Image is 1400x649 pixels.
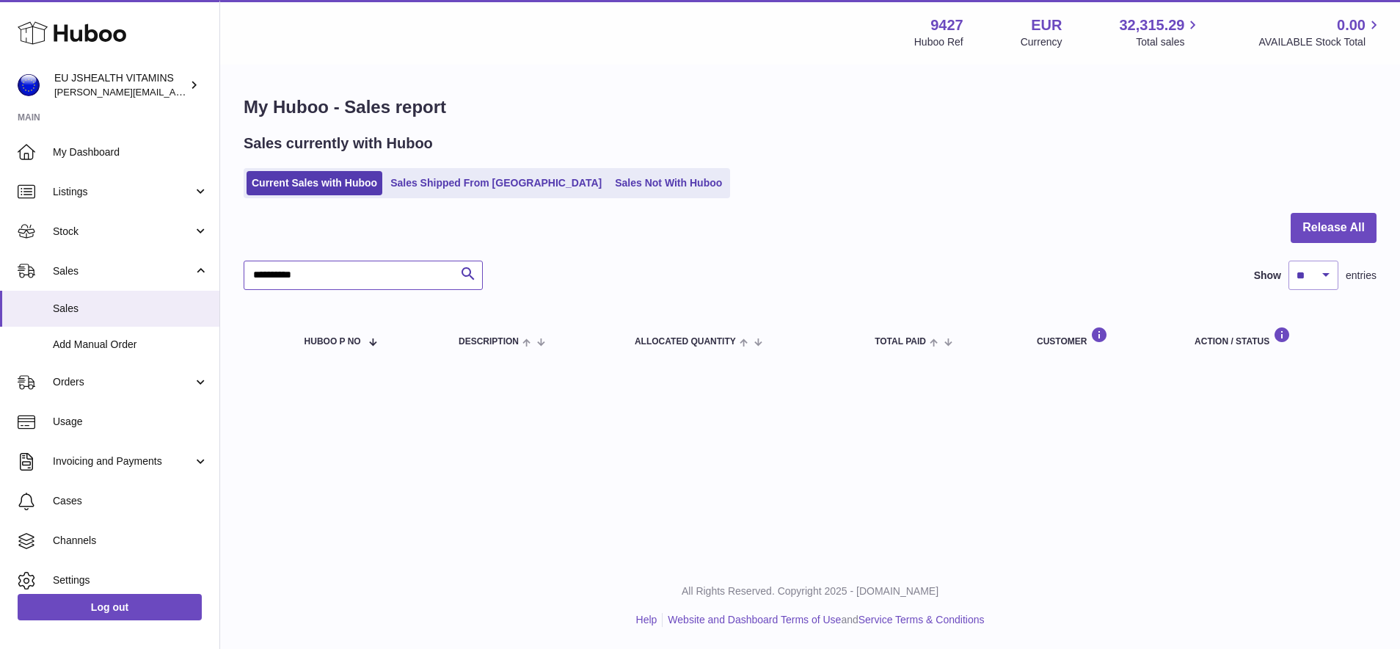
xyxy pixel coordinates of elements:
[1291,213,1377,243] button: Release All
[244,134,433,153] h2: Sales currently with Huboo
[53,534,208,548] span: Channels
[305,337,361,347] span: Huboo P no
[1136,35,1201,49] span: Total sales
[53,264,193,278] span: Sales
[385,171,607,195] a: Sales Shipped From [GEOGRAPHIC_DATA]
[53,338,208,352] span: Add Manual Order
[53,494,208,508] span: Cases
[53,185,193,199] span: Listings
[53,225,193,239] span: Stock
[1346,269,1377,283] span: entries
[1037,327,1165,347] div: Customer
[1258,35,1382,49] span: AVAILABLE Stock Total
[930,15,963,35] strong: 9427
[1031,15,1062,35] strong: EUR
[18,74,40,96] img: laura@jessicasepel.com
[1337,15,1366,35] span: 0.00
[459,337,519,347] span: Description
[53,145,208,159] span: My Dashboard
[54,86,294,98] span: [PERSON_NAME][EMAIL_ADDRESS][DOMAIN_NAME]
[53,415,208,429] span: Usage
[1119,15,1201,49] a: 32,315.29 Total sales
[635,337,736,347] span: ALLOCATED Quantity
[1195,327,1362,347] div: Action / Status
[1021,35,1062,49] div: Currency
[1119,15,1184,35] span: 32,315.29
[858,614,985,626] a: Service Terms & Conditions
[53,454,193,468] span: Invoicing and Payments
[54,71,186,99] div: EU JSHEALTH VITAMINS
[1254,269,1281,283] label: Show
[232,584,1388,598] p: All Rights Reserved. Copyright 2025 - [DOMAIN_NAME]
[668,614,841,626] a: Website and Dashboard Terms of Use
[53,375,193,389] span: Orders
[53,573,208,587] span: Settings
[53,302,208,316] span: Sales
[1258,15,1382,49] a: 0.00 AVAILABLE Stock Total
[636,614,657,626] a: Help
[914,35,963,49] div: Huboo Ref
[18,594,202,620] a: Log out
[610,171,727,195] a: Sales Not With Huboo
[663,613,984,627] li: and
[244,95,1377,119] h1: My Huboo - Sales report
[247,171,382,195] a: Current Sales with Huboo
[875,337,926,347] span: Total paid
